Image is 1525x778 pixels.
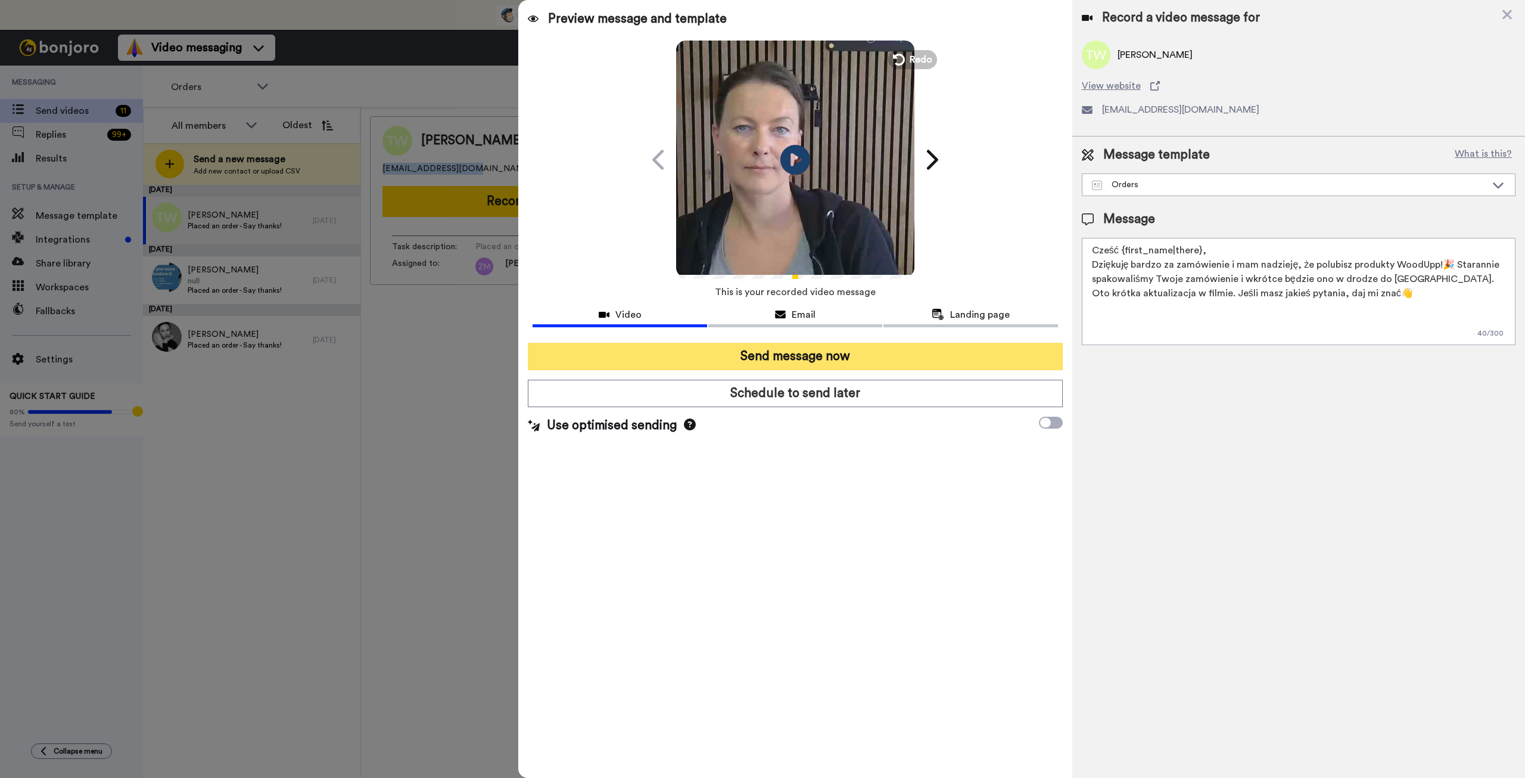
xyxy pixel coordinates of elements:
span: Message template [1103,146,1210,164]
span: Message [1103,210,1155,228]
div: Orders [1092,179,1486,191]
span: Use optimised sending [547,417,677,435]
button: What is this? [1451,146,1515,164]
button: Schedule to send later [528,380,1062,407]
button: Send message now [528,343,1062,370]
span: Video [615,308,642,322]
span: This is your recorded video message [715,279,876,305]
span: Email [792,308,816,322]
img: Message-temps.svg [1092,181,1102,190]
textarea: Cześć {first_name|there}, Dziękuję bardzo za zamówienie i mam nadzieję, że polubisz produkty Wood... [1082,238,1515,345]
span: [EMAIL_ADDRESS][DOMAIN_NAME] [1102,103,1259,117]
span: Landing page [950,308,1010,322]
